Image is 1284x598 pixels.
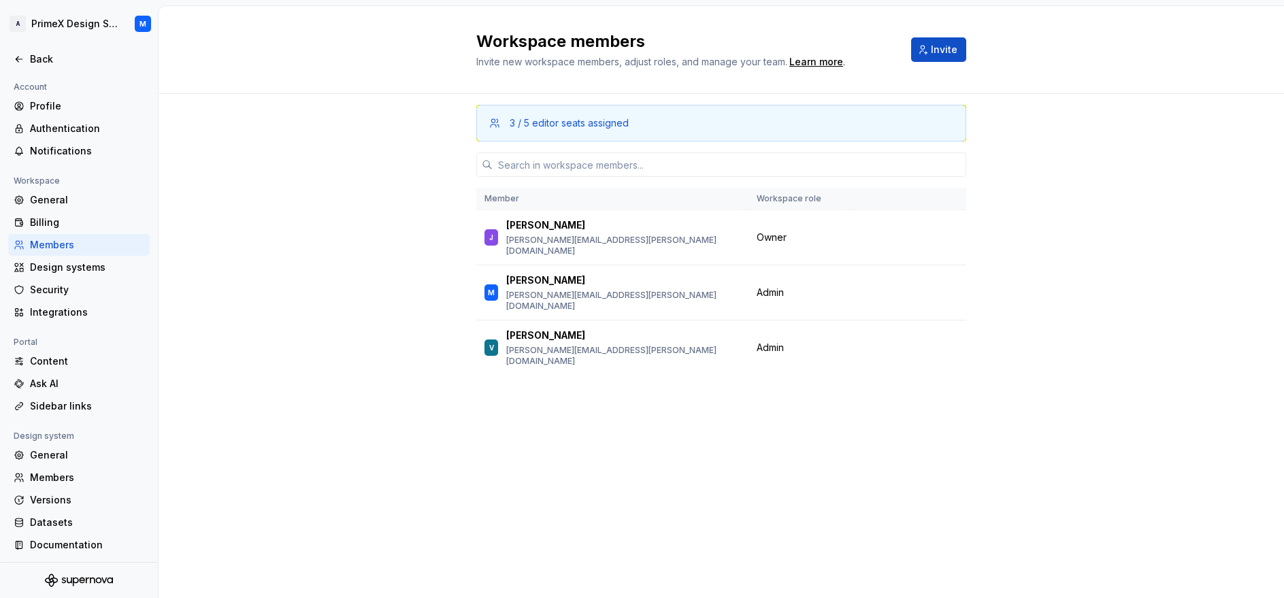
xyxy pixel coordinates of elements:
div: Datasets [30,516,144,529]
div: Portal [8,334,43,350]
a: Billing [8,212,150,233]
p: [PERSON_NAME][EMAIL_ADDRESS][PERSON_NAME][DOMAIN_NAME] [506,345,740,367]
a: Datasets [8,512,150,533]
div: Sidebar links [30,399,144,413]
button: APrimeX Design SystemM [3,9,155,39]
a: Versions [8,489,150,511]
div: Security [30,283,144,297]
a: Back [8,48,150,70]
div: 3 / 5 editor seats assigned [510,116,629,130]
p: [PERSON_NAME] [506,329,585,342]
a: Authentication [8,118,150,139]
p: [PERSON_NAME][EMAIL_ADDRESS][PERSON_NAME][DOMAIN_NAME] [506,290,740,312]
p: [PERSON_NAME][EMAIL_ADDRESS][PERSON_NAME][DOMAIN_NAME] [506,235,740,256]
span: . [787,57,845,67]
a: Sidebar links [8,395,150,417]
div: General [30,448,144,462]
span: Admin [757,286,784,299]
th: Member [476,188,748,210]
div: Workspace [8,173,65,189]
div: Content [30,354,144,368]
a: Security [8,279,150,301]
a: Learn more [789,55,843,69]
div: Design system [8,428,80,444]
input: Search in workspace members... [493,152,966,177]
div: PrimeX Design System [31,17,118,31]
a: Documentation [8,534,150,556]
button: Invite [911,37,966,62]
div: Back [30,52,144,66]
div: Notifications [30,144,144,158]
span: Invite new workspace members, adjust roles, and manage your team. [476,56,787,67]
a: Profile [8,95,150,117]
div: Members [30,238,144,252]
div: J [489,231,493,244]
div: Authentication [30,122,144,135]
div: Billing [30,216,144,229]
div: Integrations [30,305,144,319]
a: Design systems [8,256,150,278]
a: General [8,444,150,466]
span: Owner [757,231,787,244]
div: M [139,18,146,29]
div: A [10,16,26,32]
div: Profile [30,99,144,113]
span: Admin [757,341,784,354]
a: Integrations [8,301,150,323]
div: Members [30,471,144,484]
div: V [489,341,494,354]
div: M [488,286,495,299]
th: Workspace role [748,188,853,210]
a: Ask AI [8,373,150,395]
span: Invite [931,43,957,56]
svg: Supernova Logo [45,574,113,587]
a: Notifications [8,140,150,162]
div: Account [8,79,52,95]
p: [PERSON_NAME] [506,273,585,287]
a: Members [8,234,150,256]
a: Content [8,350,150,372]
h2: Workspace members [476,31,895,52]
div: Documentation [30,538,144,552]
div: Design systems [30,261,144,274]
a: General [8,189,150,211]
a: Members [8,467,150,488]
div: General [30,193,144,207]
div: Ask AI [30,377,144,391]
p: [PERSON_NAME] [506,218,585,232]
div: Versions [30,493,144,507]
